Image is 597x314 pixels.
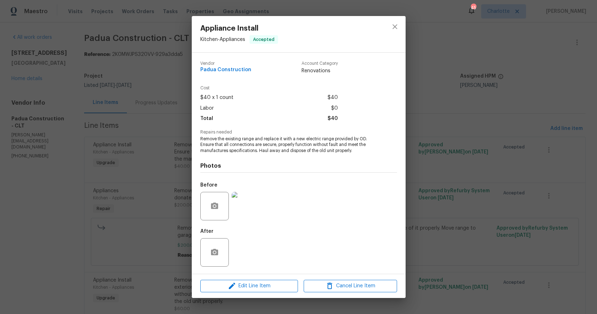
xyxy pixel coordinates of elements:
button: Cancel Line Item [304,280,397,292]
h5: Before [200,183,217,188]
span: Cancel Line Item [306,282,395,291]
span: $40 [328,93,338,103]
span: $0 [331,103,338,114]
span: Labor [200,103,214,114]
span: Accepted [250,36,277,43]
h4: Photos [200,162,397,169]
span: $40 [328,114,338,124]
span: Remove the existing range and replace it with a new electric range provided by OD. Ensure that al... [200,136,377,154]
span: Cost [200,86,338,90]
span: Renovations [302,67,338,74]
div: 45 [471,4,476,11]
span: Appliance Install [200,25,278,32]
h5: After [200,229,213,234]
button: Edit Line Item [200,280,298,292]
span: Kitchen - Appliances [200,37,245,42]
span: Vendor [200,61,251,66]
span: Account Category [302,61,338,66]
span: Edit Line Item [202,282,296,291]
span: Repairs needed [200,130,397,135]
span: Total [200,114,213,124]
button: close [386,18,403,35]
span: $40 x 1 count [200,93,233,103]
span: Padua Construction [200,67,251,73]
